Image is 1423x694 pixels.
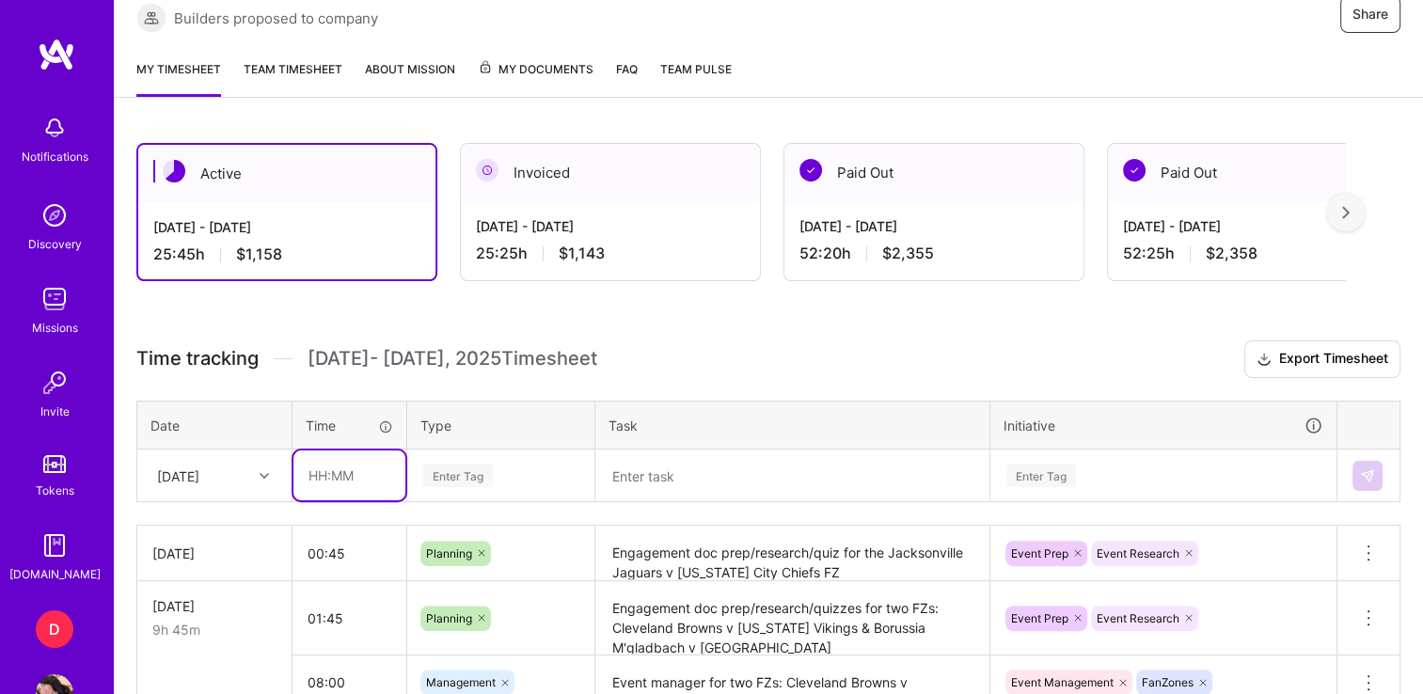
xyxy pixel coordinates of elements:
a: My Documents [478,59,593,97]
img: bell [36,109,73,147]
span: Event Prep [1011,611,1068,625]
div: Initiative [1004,415,1323,436]
i: icon Chevron [260,471,269,481]
div: [DOMAIN_NAME] [9,564,101,584]
textarea: Engagement doc prep/research/quiz for the Jacksonville Jaguars v [US_STATE] City Chiefs FZ [597,528,988,579]
input: HH:MM [293,528,406,578]
span: Event Management [1011,675,1114,689]
div: Paid Out [1108,144,1407,201]
span: Event Prep [1011,546,1068,560]
div: Notifications [22,147,88,166]
img: discovery [36,197,73,234]
span: Event Research [1097,546,1179,560]
a: D [31,610,78,648]
img: right [1342,206,1350,219]
span: Management [426,675,496,689]
div: 25:25 h [476,244,745,263]
img: teamwork [36,280,73,318]
i: icon Download [1257,350,1272,370]
div: [DATE] - [DATE] [476,216,745,236]
th: Task [595,401,990,450]
span: Event Research [1097,611,1179,625]
div: Paid Out [784,144,1083,201]
span: Planning [426,611,472,625]
span: $1,158 [236,244,282,264]
span: $2,355 [882,244,934,263]
div: [DATE] - [DATE] [1123,216,1392,236]
input: HH:MM [293,450,405,500]
div: Tokens [36,481,74,500]
div: Invoiced [461,144,760,201]
img: Invite [36,364,73,402]
div: Enter Tag [423,461,493,490]
th: Date [137,401,293,450]
img: Paid Out [799,159,822,181]
div: [DATE] [152,596,277,616]
div: Invite [40,402,70,421]
div: 25:45 h [153,244,420,264]
img: guide book [36,527,73,564]
a: Team timesheet [244,59,342,97]
span: $1,143 [559,244,605,263]
span: [DATE] - [DATE] , 2025 Timesheet [308,347,597,371]
div: Discovery [28,234,82,254]
th: Type [407,401,595,450]
img: Invoiced [476,159,498,181]
button: Export Timesheet [1244,340,1400,378]
div: Missions [32,318,78,338]
a: Team Pulse [660,59,732,97]
div: D [36,610,73,648]
span: FanZones [1142,675,1194,689]
div: Enter Tag [1006,461,1076,490]
div: Time [306,416,393,435]
div: [DATE] - [DATE] [799,216,1068,236]
img: tokens [43,455,66,473]
span: Time tracking [136,347,259,371]
a: My timesheet [136,59,221,97]
span: Team Pulse [660,62,732,76]
div: 9h 45m [152,620,277,639]
div: Active [138,145,435,202]
div: 52:20 h [799,244,1068,263]
span: Share [1352,5,1388,24]
img: Active [163,160,185,182]
div: [DATE] [152,544,277,563]
input: HH:MM [293,593,406,643]
div: 52:25 h [1123,244,1392,263]
img: logo [38,38,75,71]
a: FAQ [616,59,638,97]
img: Paid Out [1123,159,1146,181]
span: Builders proposed to company [174,8,378,28]
textarea: Engagement doc prep/research/quizzes for two FZs: Cleveland Browns v [US_STATE] Vikings & Borussi... [597,583,988,654]
span: $2,358 [1206,244,1257,263]
a: About Mission [365,59,455,97]
img: Builders proposed to company [136,3,166,33]
span: My Documents [478,59,593,80]
img: Submit [1360,468,1375,483]
span: Planning [426,546,472,560]
div: [DATE] [157,465,199,485]
div: [DATE] - [DATE] [153,217,420,237]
